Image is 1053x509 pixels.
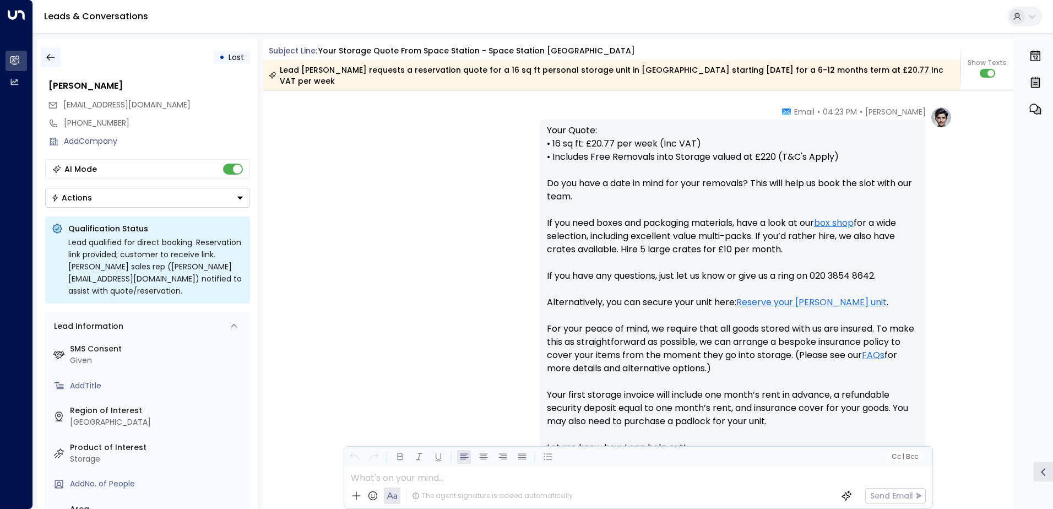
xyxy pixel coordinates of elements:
[860,106,862,117] span: •
[51,193,92,203] div: Actions
[865,106,926,117] span: [PERSON_NAME]
[891,453,918,461] span: Cc Bcc
[63,99,191,110] span: [EMAIL_ADDRESS][DOMAIN_NAME]
[269,45,317,56] span: Subject Line:
[44,10,148,23] a: Leads & Conversations
[887,452,922,462] button: Cc|Bcc
[64,136,250,147] div: AddCompany
[45,188,250,208] div: Button group with a nested menu
[70,416,246,428] div: [GEOGRAPHIC_DATA]
[70,442,246,453] label: Product of Interest
[70,355,246,366] div: Given
[219,47,225,67] div: •
[348,450,361,464] button: Undo
[70,380,246,392] div: AddTitle
[70,343,246,355] label: SMS Consent
[547,124,919,468] p: Your Quote: • 16 sq ft: £20.77 per week (Inc VAT) • Includes Free Removals into Storage valued at...
[367,450,381,464] button: Redo
[862,349,884,362] a: FAQs
[318,45,635,57] div: Your storage quote from Space Station - Space Station [GEOGRAPHIC_DATA]
[68,236,243,297] div: Lead qualified for direct booking. Reservation link provided; customer to receive link. [PERSON_N...
[269,64,954,86] div: Lead [PERSON_NAME] requests a reservation quote for a 16 sq ft personal storage unit in [GEOGRAPH...
[823,106,857,117] span: 04:23 PM
[70,405,246,416] label: Region of Interest
[794,106,815,117] span: Email
[48,79,250,93] div: [PERSON_NAME]
[45,188,250,208] button: Actions
[50,321,123,332] div: Lead Information
[64,117,250,129] div: [PHONE_NUMBER]
[63,99,191,111] span: mattfriend00@gmail.com
[64,164,97,175] div: AI Mode
[930,106,952,128] img: profile-logo.png
[902,453,904,461] span: |
[968,58,1007,68] span: Show Texts
[70,478,246,490] div: AddNo. of People
[68,223,243,234] p: Qualification Status
[736,296,887,309] a: Reserve your [PERSON_NAME] unit
[412,491,573,501] div: The agent signature is added automatically
[817,106,820,117] span: •
[70,453,246,465] div: Storage
[229,52,244,63] span: Lost
[814,216,854,230] a: box shop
